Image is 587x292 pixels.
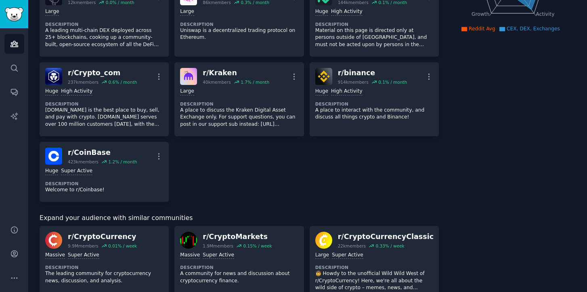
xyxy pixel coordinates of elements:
img: CoinBase [45,148,62,165]
dt: Description [45,101,163,107]
img: CryptoMarkets [180,232,197,249]
div: r/ CryptoMarkets [203,232,272,242]
div: r/ CoinBase [68,148,137,158]
div: Huge [315,8,328,16]
img: CryptoCurrency [45,232,62,249]
tspan: Growth [472,11,489,17]
dt: Description [180,101,298,107]
div: Huge [45,167,58,175]
p: 🤠 Howdy to the unofficial Wild Wild West of r/CryptoCurrency! Here, we're all about the wild side... [315,270,433,292]
div: 237k members [68,79,99,85]
div: Large [315,252,329,259]
div: Large [180,8,194,16]
div: Massive [180,252,200,259]
dt: Description [315,264,433,270]
p: Material on this page is directed only at persons outside of [GEOGRAPHIC_DATA], and must not be a... [315,27,433,49]
a: Krakenr/Kraken40kmembers1.7% / monthLargeDescriptionA place to discuss the Kraken Digital Asset E... [174,62,304,136]
dt: Description [315,101,433,107]
p: Uniswap is a decentralized trading protocol on Ethereum. [180,27,298,41]
div: 0.33 % / week [375,243,404,249]
div: Super Active [68,252,99,259]
dt: Description [45,181,163,186]
span: CEX, DEX, Exchanges [507,26,560,32]
div: r/ Kraken [203,68,269,78]
div: 423k members [68,159,99,165]
div: High Activity [61,88,92,95]
p: Welcome to r/Coinbase! [45,186,163,194]
span: Expand your audience with similar communities [40,213,193,223]
img: Kraken [180,68,197,85]
div: Super Active [332,252,363,259]
div: Massive [45,252,65,259]
dt: Description [45,21,163,27]
div: r/ Crypto_com [68,68,137,78]
div: High Activity [331,8,363,16]
img: Crypto_com [45,68,62,85]
div: 9.9M members [68,243,99,249]
a: binancer/binance914kmembers0.1% / monthHugeHigh ActivityDescriptionA place to interact with the c... [310,62,439,136]
dt: Description [315,21,433,27]
a: Crypto_comr/Crypto_com237kmembers0.6% / monthHugeHigh ActivityDescription[DOMAIN_NAME] is the bes... [40,62,169,136]
div: 22k members [338,243,366,249]
div: 0.01 % / week [108,243,137,249]
a: CoinBaser/CoinBase423kmembers1.2% / monthHugeSuper ActiveDescriptionWelcome to r/Coinbase! [40,142,169,202]
div: 1.9M members [203,243,233,249]
div: Huge [45,88,58,95]
div: 1.7 % / month [241,79,269,85]
p: A leading multi-chain DEX deployed across 25+ blockchains, cooking up a community-built, open-sou... [45,27,163,49]
div: Large [45,8,59,16]
img: CryptoCurrencyClassic [315,232,332,249]
p: The leading community for cryptocurrency news, discussion, and analysis. [45,270,163,284]
div: High Activity [331,88,363,95]
p: A place to interact with the community, and discuss all things crypto and Binance! [315,107,433,121]
tspan: Activity [536,11,555,17]
div: r/ binance [338,68,407,78]
p: A place to discuss the Kraken Digital Asset Exchange only. For support questions, you can post in... [180,107,298,128]
div: Huge [315,88,328,95]
p: A community for news and discussion about cryptocurrency finance. [180,270,298,284]
div: 1.2 % / month [108,159,137,165]
div: Super Active [203,252,234,259]
div: 0.15 % / week [243,243,272,249]
div: Super Active [61,167,92,175]
div: 40k members [203,79,231,85]
dt: Description [180,264,298,270]
img: GummySearch logo [5,7,23,21]
dt: Description [45,264,163,270]
img: binance [315,68,332,85]
p: [DOMAIN_NAME] is the best place to buy, sell, and pay with crypto. [DOMAIN_NAME] serves over 100 ... [45,107,163,128]
div: 0.1 % / month [378,79,407,85]
div: Large [180,88,194,95]
span: Reddit Avg [469,26,495,32]
div: r/ CryptoCurrencyClassic [338,232,434,242]
div: 0.6 % / month [108,79,137,85]
div: 914k members [338,79,369,85]
dt: Description [180,21,298,27]
div: r/ CryptoCurrency [68,232,137,242]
